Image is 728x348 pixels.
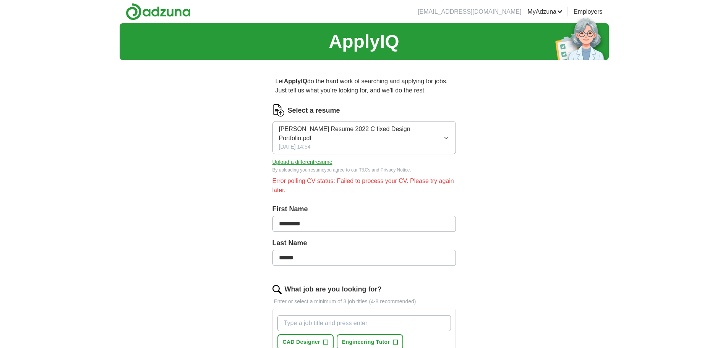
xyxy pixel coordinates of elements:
span: [DATE] 14:54 [279,143,311,151]
a: MyAdzuna [527,7,563,16]
label: First Name [272,204,456,214]
strong: ApplyIQ [284,78,307,84]
span: [PERSON_NAME] Resume 2022 C fixed Design Portfolio.pdf [279,125,443,143]
img: search.png [272,285,282,294]
li: [EMAIL_ADDRESS][DOMAIN_NAME] [418,7,521,16]
span: CAD Designer [283,338,320,346]
img: CV Icon [272,104,285,117]
a: Privacy Notice [381,167,410,173]
input: Type a job title and press enter [277,315,451,331]
a: Employers [574,7,603,16]
img: Adzuna logo [126,3,191,20]
div: Error polling CV status: Failed to process your CV. Please try again later. [272,176,456,195]
label: What job are you looking for? [285,284,382,295]
button: Upload a differentresume [272,158,332,166]
div: By uploading your resume you agree to our and . [272,167,456,173]
label: Last Name [272,238,456,248]
button: [PERSON_NAME] Resume 2022 C fixed Design Portfolio.pdf[DATE] 14:54 [272,121,456,154]
h1: ApplyIQ [329,28,399,55]
span: Engineering Tutor [342,338,390,346]
label: Select a resume [288,105,340,116]
p: Enter or select a minimum of 3 job titles (4-8 recommended) [272,298,456,306]
a: T&Cs [359,167,370,173]
p: Let do the hard work of searching and applying for jobs. Just tell us what you're looking for, an... [272,74,456,98]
